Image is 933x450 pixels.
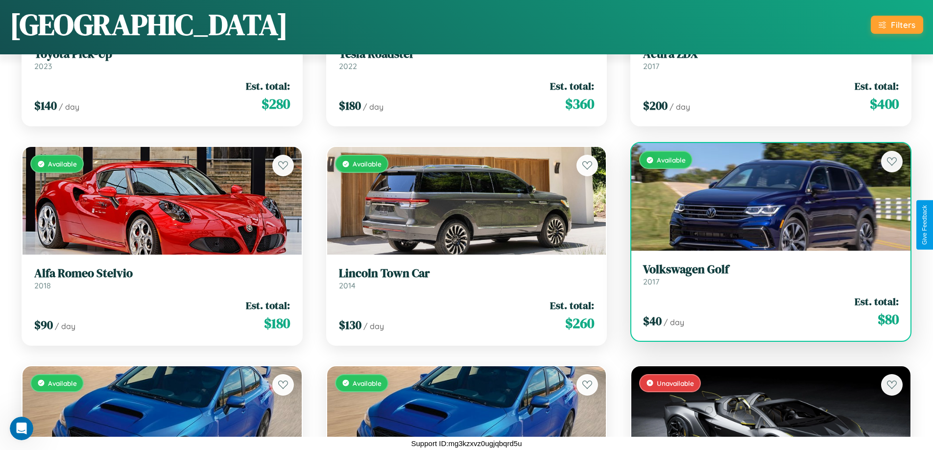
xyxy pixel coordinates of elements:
[34,266,290,281] h3: Alfa Romeo Stelvio
[34,281,51,290] span: 2018
[657,156,686,164] span: Available
[48,160,77,168] span: Available
[550,298,594,312] span: Est. total:
[664,317,684,327] span: / day
[10,417,33,440] iframe: Intercom live chat
[878,309,899,329] span: $ 80
[34,47,290,71] a: Toyota Pick-Up2023
[871,16,923,34] button: Filters
[48,379,77,387] span: Available
[855,294,899,308] span: Est. total:
[339,281,356,290] span: 2014
[339,266,595,281] h3: Lincoln Town Car
[339,61,357,71] span: 2022
[339,47,595,61] h3: Tesla Roadster
[870,94,899,114] span: $ 400
[246,298,290,312] span: Est. total:
[643,47,899,61] h3: Acura ZDX
[353,379,382,387] span: Available
[34,47,290,61] h3: Toyota Pick-Up
[363,321,384,331] span: / day
[643,313,662,329] span: $ 40
[339,266,595,290] a: Lincoln Town Car2014
[657,379,694,387] span: Unavailable
[34,266,290,290] a: Alfa Romeo Stelvio2018
[921,205,928,245] div: Give Feedback
[643,97,668,114] span: $ 200
[565,313,594,333] span: $ 260
[339,317,361,333] span: $ 130
[643,262,899,277] h3: Volkswagen Golf
[10,4,288,45] h1: [GEOGRAPHIC_DATA]
[339,97,361,114] span: $ 180
[34,97,57,114] span: $ 140
[891,20,915,30] div: Filters
[643,277,659,286] span: 2017
[246,79,290,93] span: Est. total:
[643,262,899,286] a: Volkswagen Golf2017
[339,47,595,71] a: Tesla Roadster2022
[643,61,659,71] span: 2017
[565,94,594,114] span: $ 360
[353,160,382,168] span: Available
[264,313,290,333] span: $ 180
[262,94,290,114] span: $ 280
[363,102,383,112] span: / day
[34,61,52,71] span: 2023
[855,79,899,93] span: Est. total:
[411,437,522,450] p: Support ID: mg3kzxvz0ugjqbqrd5u
[643,47,899,71] a: Acura ZDX2017
[55,321,75,331] span: / day
[550,79,594,93] span: Est. total:
[670,102,690,112] span: / day
[59,102,79,112] span: / day
[34,317,53,333] span: $ 90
